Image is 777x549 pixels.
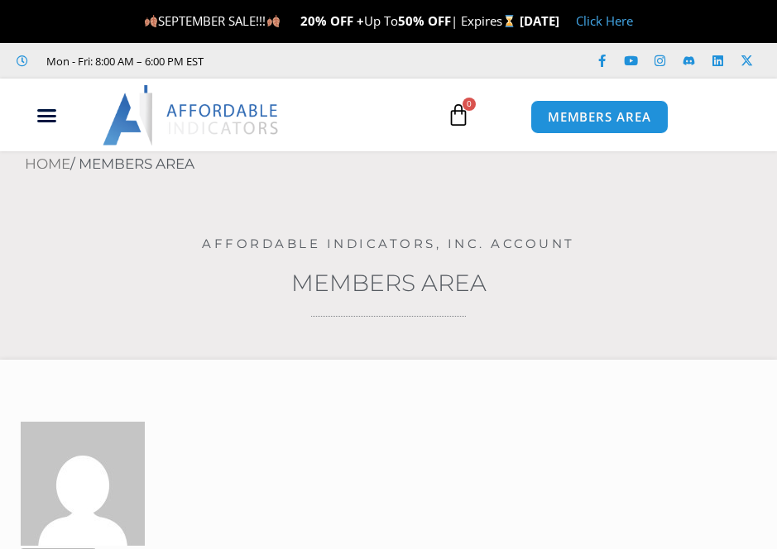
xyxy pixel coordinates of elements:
[202,236,575,251] a: Affordable Indicators, Inc. Account
[25,151,777,178] nav: Breadcrumb
[145,15,157,27] img: 🍂
[422,91,495,139] a: 0
[398,12,451,29] strong: 50% OFF
[530,100,669,134] a: MEMBERS AREA
[42,51,204,71] span: Mon - Fri: 8:00 AM – 6:00 PM EST
[144,12,519,29] span: SEPTEMBER SALE!!! Up To | Expires
[8,100,85,131] div: Menu Toggle
[548,111,651,123] span: MEMBERS AREA
[291,269,487,297] a: Members Area
[576,12,633,29] a: Click Here
[300,12,364,29] strong: 20% OFF +
[520,12,559,29] strong: [DATE]
[21,422,145,546] img: f4d72bd01cf7793f85f946f3d851b24e7175e71a9816e50c6648561b8153fd6f
[25,155,70,172] a: Home
[103,85,281,145] img: LogoAI | Affordable Indicators – NinjaTrader
[216,53,464,69] iframe: Customer reviews powered by Trustpilot
[267,15,280,27] img: 🍂
[503,15,516,27] img: ⌛
[463,98,476,111] span: 0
